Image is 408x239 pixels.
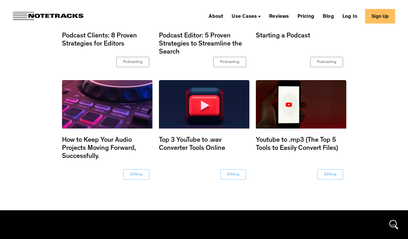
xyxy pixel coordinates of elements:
a: Log In [340,11,360,21]
div: How to Hire the Right Podcast Editor: 5 Proven Strategies to Streamline the Search [159,16,249,55]
a: Blog [320,11,337,21]
div: Youtube to .mp3 (The Top 5 Tools to Easily Convert Files) [256,129,346,167]
div: Use Cases [232,14,257,19]
div: How to Keep Your Audio Projects Moving Forward, Successfully. [62,129,152,167]
div: Use Cases [229,11,263,21]
a: Reviews [267,11,291,21]
div: Open Intercom Messenger [386,217,402,233]
a: About [206,11,226,21]
a: Youtube to .mp3 (The Top 5 Tools to Easily Convert Files) [256,80,346,186]
div: Top 3 YouTube to .wav Converter Tools Online [159,129,249,167]
a: Sign Up [365,9,395,24]
a: Pricing [295,11,317,21]
a: Top 3 YouTube to .wav Converter Tools Online [159,80,249,186]
a: How to Keep Your Audio Projects Moving Forward, Successfully. [62,80,152,186]
div: How to Successfully Find Podcast Clients: 8 Proven Strategies for Editors [62,16,152,55]
div: The Complete Guide to Starting a Podcast [256,16,346,55]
